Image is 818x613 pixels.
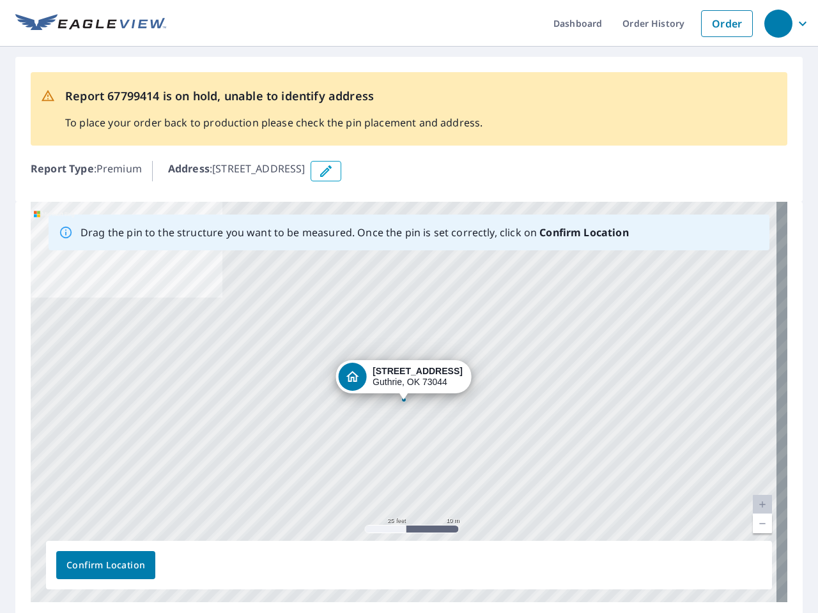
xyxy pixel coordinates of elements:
div: Guthrie, OK 73044 [373,366,463,388]
b: Confirm Location [539,225,628,239]
p: : Premium [31,161,142,181]
a: Order [701,10,753,37]
b: Address [168,162,210,176]
div: Dropped pin, building 1, Residential property, 521 N 11th St Guthrie, OK 73044 [336,360,472,400]
p: Report 67799414 is on hold, unable to identify address [65,87,482,105]
b: Report Type [31,162,94,176]
p: Drag the pin to the structure you want to be measured. Once the pin is set correctly, click on [81,225,629,240]
p: : [STREET_ADDRESS] [168,161,305,181]
span: Confirm Location [66,557,145,573]
strong: [STREET_ADDRESS] [373,366,463,376]
p: To place your order back to production please check the pin placement and address. [65,115,482,130]
button: Confirm Location [56,551,155,579]
img: EV Logo [15,14,166,33]
a: Current Level 20, Zoom Out [753,514,772,533]
a: Current Level 20, Zoom In Disabled [753,495,772,514]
